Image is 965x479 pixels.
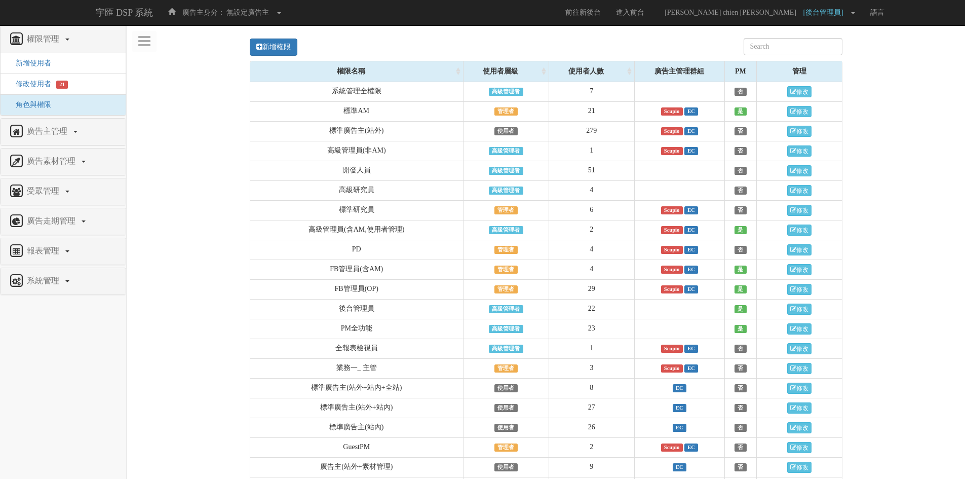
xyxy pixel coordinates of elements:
span: EC [684,147,698,155]
td: 26 [549,418,634,437]
span: Scupio [661,345,683,353]
span: 無設定廣告主 [226,9,269,16]
span: EC [684,364,698,373]
span: 使用者 [494,463,518,471]
span: 受眾管理 [24,187,64,195]
span: 否 [735,147,747,155]
span: 角色與權限 [8,101,51,108]
td: 4 [549,260,634,279]
td: 全報表檢視員 [250,339,464,358]
td: 23 [549,319,634,339]
td: 29 [549,279,634,299]
span: 管理者 [494,107,518,116]
div: 使用者層級 [464,61,549,82]
a: 報表管理 [8,243,118,260]
td: 3 [549,358,634,378]
span: 否 [735,384,747,392]
td: PD [250,240,464,260]
td: 2 [549,437,634,457]
span: 是 [735,285,747,293]
td: 標準廣告主(站外) [250,121,464,141]
a: 修改 [787,145,812,157]
span: 管理者 [494,285,518,293]
span: 使用者 [494,424,518,432]
span: 高級管理者 [489,187,523,195]
span: 高級管理者 [489,147,523,155]
span: 否 [735,127,747,135]
td: 8 [549,378,634,398]
span: Scupio [661,147,683,155]
span: 管理者 [494,364,518,373]
a: 修改 [787,264,812,275]
span: 是 [735,325,747,333]
span: EC [684,226,698,234]
a: 修改 [787,304,812,315]
span: Scupio [661,266,683,274]
span: 是 [735,226,747,234]
span: EC [684,107,698,116]
span: 廣告主管理 [24,127,72,135]
div: 廣告主管理群組 [635,61,724,82]
span: 廣告素材管理 [24,157,81,165]
a: 修改 [787,205,812,216]
a: 修改 [787,363,812,374]
span: 高級管理者 [489,305,523,313]
span: Scupio [661,127,683,135]
td: 22 [549,299,634,319]
span: 是 [735,305,747,313]
a: 修改 [787,402,812,414]
input: Search [744,38,842,55]
td: 6 [549,200,634,220]
span: 新增使用者 [8,59,51,67]
a: 修改 [787,86,812,97]
a: 修改 [787,343,812,354]
a: 權限管理 [8,31,118,48]
td: FB管理員(含AM) [250,260,464,279]
span: 否 [735,246,747,254]
div: 管理 [757,61,842,82]
span: 否 [735,463,747,471]
span: 使用者 [494,404,518,412]
td: 後台管理員 [250,299,464,319]
span: EC [673,384,686,392]
span: 管理者 [494,206,518,214]
td: 標準AM [250,101,464,121]
span: 高級管理者 [489,88,523,96]
td: 業務一_ 主管 [250,358,464,378]
td: 開發人員 [250,161,464,180]
td: 9 [549,457,634,477]
span: 否 [735,364,747,373]
td: 標準廣告主(站外+站內) [250,398,464,418]
td: PM全功能 [250,319,464,339]
span: EC [673,424,686,432]
span: 使用者 [494,384,518,392]
span: Scupio [661,107,683,116]
span: EC [684,246,698,254]
a: 修改 [787,106,812,117]
span: EC [673,463,686,471]
span: [PERSON_NAME] chien [PERSON_NAME] [660,9,801,16]
a: 修改 [787,165,812,176]
td: 廣告主(站外+素材管理) [250,457,464,477]
a: 修改 [787,462,812,473]
td: 高級管理員(非AM) [250,141,464,161]
span: 廣告主身分： [182,9,225,16]
span: 否 [735,424,747,432]
span: 否 [735,167,747,175]
td: FB管理員(OP) [250,279,464,299]
span: 高級管理者 [489,226,523,234]
span: EC [673,404,686,412]
a: 新增權限 [250,39,297,56]
a: 修改使用者 [8,80,51,88]
td: 高級管理員(含AM,使用者管理) [250,220,464,240]
td: 標準廣告主(站內) [250,418,464,437]
span: 否 [735,206,747,214]
span: 使用者 [494,127,518,135]
a: 受眾管理 [8,183,118,200]
span: Scupio [661,444,683,452]
td: 4 [549,180,634,200]
span: EC [684,345,698,353]
td: 4 [549,240,634,260]
td: 標準研究員 [250,200,464,220]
